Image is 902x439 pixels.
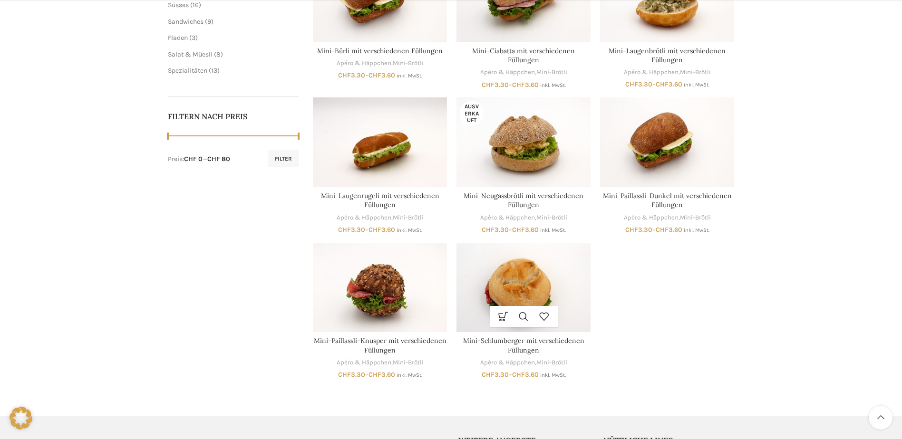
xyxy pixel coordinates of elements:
[480,68,535,77] a: Apéro & Häppchen
[684,82,709,88] small: inkl. MwSt.
[869,406,892,429] a: Scroll to top button
[337,213,391,222] a: Apéro & Häppchen
[625,226,652,234] bdi: 3.30
[482,371,495,379] span: CHF
[600,97,734,187] a: Mini-Paillassli-Dunkel mit verschiedenen Füllungen
[493,306,514,327] a: Wähle Optionen für „Mini-Schlumberger mit verschiedenen Füllungen“
[512,371,539,379] bdi: 3.60
[512,81,539,89] bdi: 3.60
[463,336,584,354] a: Mini-Schlumberger mit verschiedenen Füllungen
[393,358,424,367] a: Mini-Brötli
[456,225,591,235] span: –
[540,227,566,233] small: inkl. MwSt.
[393,213,424,222] a: Mini-Brötli
[656,80,669,88] span: CHF
[313,71,447,80] span: –
[456,243,591,332] a: Mini-Schlumberger mit verschiedenen Füllungen
[313,97,447,187] a: Mini-Laugenrugeli mit verschiedenen Füllungen
[625,80,638,88] span: CHF
[536,213,567,222] a: Mini-Brötli
[456,213,591,222] div: ,
[313,213,447,222] div: ,
[456,358,591,367] div: ,
[680,213,711,222] a: Mini-Brötli
[192,34,195,42] span: 3
[512,226,525,234] span: CHF
[609,47,726,65] a: Mini-Laugenbrötli mit verschiedenen Füllungen
[313,358,447,367] div: ,
[514,306,534,327] a: Schnellansicht
[338,71,365,79] bdi: 3.30
[536,68,567,77] a: Mini-Brötli
[656,226,682,234] bdi: 3.60
[168,1,189,9] a: Süsses
[369,71,395,79] bdi: 3.60
[397,372,422,378] small: inkl. MwSt.
[472,47,575,65] a: Mini-Ciabatta mit verschiedenen Füllungen
[168,111,299,122] h5: Filtern nach Preis
[207,155,230,163] span: CHF 80
[313,243,447,332] a: Mini-Paillassli-Knusper mit verschiedenen Füllungen
[512,81,525,89] span: CHF
[603,191,732,210] a: Mini-Paillassli-Dunkel mit verschiedenen Füllungen
[313,225,447,235] span: –
[397,73,422,79] small: inkl. MwSt.
[656,80,682,88] bdi: 3.60
[184,155,203,163] span: CHF 0
[193,1,199,9] span: 16
[314,336,446,354] a: Mini-Paillassli-Knusper mit verschiedenen Füllungen
[456,97,591,187] a: Mini-Neugassbrötli mit verschiedenen Füllungen
[207,18,211,26] span: 9
[393,59,424,68] a: Mini-Brötli
[680,68,711,77] a: Mini-Brötli
[540,372,566,378] small: inkl. MwSt.
[625,80,652,88] bdi: 3.30
[337,59,391,68] a: Apéro & Häppchen
[624,68,679,77] a: Apéro & Häppchen
[512,371,525,379] span: CHF
[168,18,204,26] a: Sandwiches
[482,371,509,379] bdi: 3.30
[460,101,484,126] span: Ausverkauft
[540,82,566,88] small: inkl. MwSt.
[369,371,395,379] bdi: 3.60
[456,80,591,90] span: –
[464,191,583,210] a: Mini-Neugassbrötli mit verschiedenen Füllungen
[216,50,221,58] span: 8
[456,68,591,77] div: ,
[369,71,381,79] span: CHF
[625,226,638,234] span: CHF
[684,227,709,233] small: inkl. MwSt.
[512,226,539,234] bdi: 3.60
[168,67,207,75] a: Spezialitäten
[268,150,299,167] button: Filter
[321,191,439,210] a: Mini-Laugenrugeli mit verschiedenen Füllungen
[480,213,535,222] a: Apéro & Häppchen
[482,226,495,234] span: CHF
[600,225,734,235] span: –
[482,81,495,89] span: CHF
[338,371,365,379] bdi: 3.30
[624,213,679,222] a: Apéro & Häppchen
[536,358,567,367] a: Mini-Brötli
[600,80,734,89] span: –
[482,81,509,89] bdi: 3.30
[369,226,381,234] span: CHF
[456,370,591,380] span: –
[338,371,351,379] span: CHF
[168,50,213,58] a: Salat & Müesli
[480,358,535,367] a: Apéro & Häppchen
[656,226,669,234] span: CHF
[317,47,443,55] a: Mini-Bürli mit verschiedenen Füllungen
[338,71,351,79] span: CHF
[168,34,188,42] a: Fladen
[313,59,447,68] div: ,
[369,371,381,379] span: CHF
[313,370,447,380] span: –
[600,68,734,77] div: ,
